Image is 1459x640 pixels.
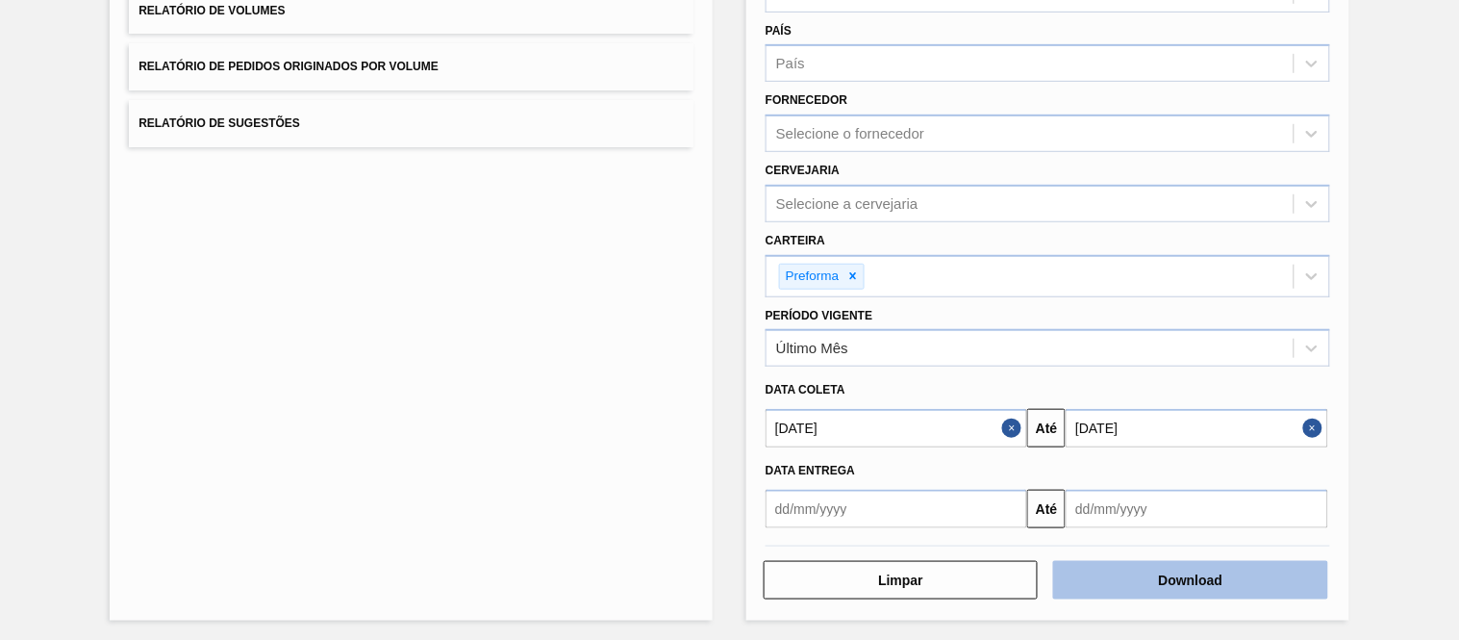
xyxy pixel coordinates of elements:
label: Fornecedor [766,93,847,107]
div: Selecione o fornecedor [776,126,924,142]
span: Data coleta [766,383,845,397]
button: Download [1053,561,1327,600]
div: Preforma [780,265,843,289]
button: Limpar [764,561,1038,600]
button: Até [1027,409,1066,448]
label: Cervejaria [766,164,840,177]
div: Selecione a cervejaria [776,195,918,212]
button: Relatório de Pedidos Originados por Volume [129,43,693,90]
input: dd/mm/yyyy [766,409,1027,448]
button: Close [1303,409,1328,448]
span: Data entrega [766,464,855,477]
span: Relatório de Volumes [138,4,285,17]
div: País [776,56,805,72]
input: dd/mm/yyyy [1066,409,1327,448]
span: Relatório de Pedidos Originados por Volume [138,60,439,73]
label: Carteira [766,234,825,247]
button: Até [1027,490,1066,528]
button: Close [1002,409,1027,448]
div: Último Mês [776,341,848,357]
input: dd/mm/yyyy [1066,490,1327,528]
button: Relatório de Sugestões [129,100,693,147]
span: Relatório de Sugestões [138,116,300,130]
label: Período Vigente [766,309,872,322]
label: País [766,24,792,38]
input: dd/mm/yyyy [766,490,1027,528]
